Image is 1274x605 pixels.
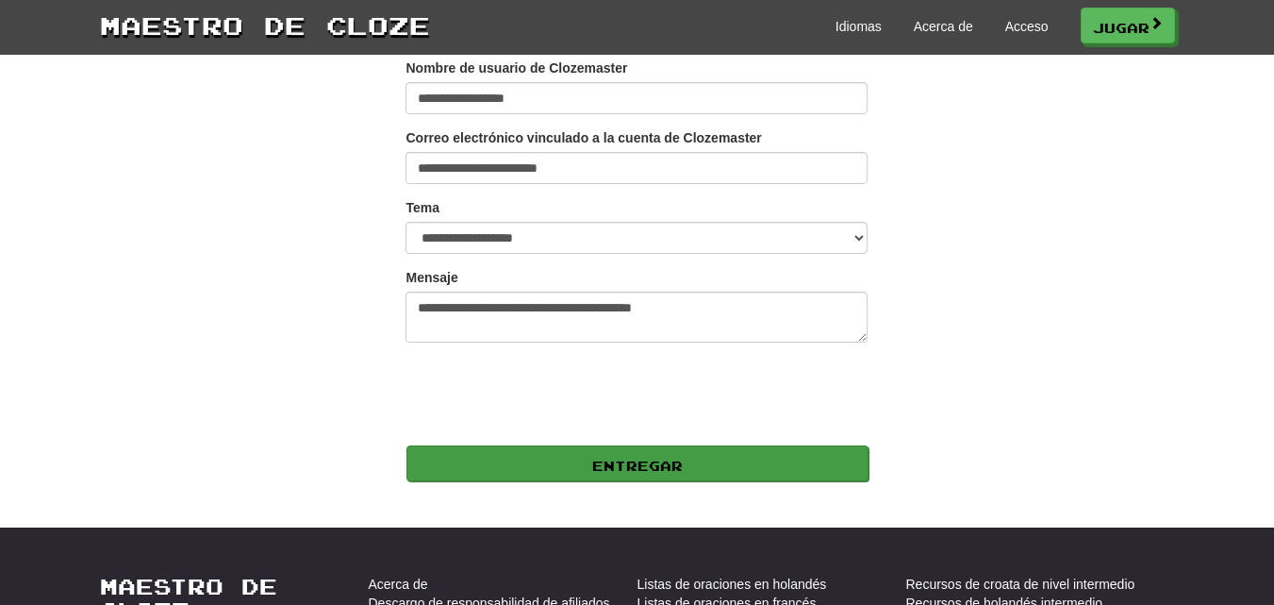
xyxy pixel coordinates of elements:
[637,577,827,592] font: Listas de oraciones en holandés
[906,575,1135,594] a: Recursos de croata de nivel intermedio
[914,19,973,34] font: Acerca de
[100,8,430,42] a: Maestro de cloze
[637,575,827,594] a: Listas de oraciones en holandés
[405,357,692,430] iframe: reCAPTCHA
[906,577,1135,592] font: Recursos de croata de nivel intermedio
[1093,19,1150,35] font: Jugar
[1081,8,1175,43] a: Jugar
[405,130,761,145] font: Correo electrónico vinculado a la cuenta de Clozemaster
[836,17,882,36] a: Idiomas
[369,575,428,594] a: Acerca de
[836,19,882,34] font: Idiomas
[405,200,439,215] font: Tema
[914,17,973,36] a: Acerca de
[369,577,428,592] font: Acerca de
[100,10,430,40] font: Maestro de cloze
[1005,19,1049,34] font: Acceso
[405,270,457,285] font: Mensaje
[592,457,683,473] font: Entregar
[406,445,869,481] button: Entregar
[405,60,627,76] font: Nombre de usuario de Clozemaster
[1005,17,1049,36] a: Acceso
